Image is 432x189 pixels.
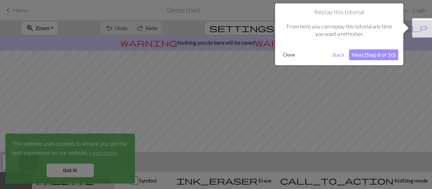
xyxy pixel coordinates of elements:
button: Close [280,50,298,60]
h1: Replay this tutorial [280,8,398,16]
button: Back [330,49,347,60]
button: Next (Step 8 of 10) [349,49,398,60]
div: From here you can replay this tutorial any time you want a refresher. [280,16,398,45]
div: Replay this tutorial [275,3,403,65]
